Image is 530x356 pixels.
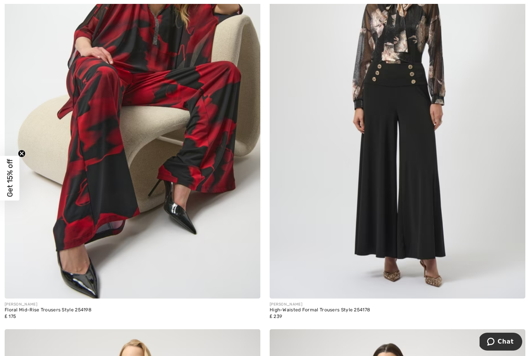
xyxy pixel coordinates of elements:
span: ₤ 175 [5,314,16,319]
div: [PERSON_NAME] [5,302,92,307]
span: ₤ 239 [270,314,282,319]
span: Get 15% off [5,159,14,197]
div: Floral Mid-Rise Trousers Style 254198 [5,307,92,313]
button: Close teaser [18,149,26,157]
div: High-Waisted Formal Trousers Style 254178 [270,307,370,313]
div: [PERSON_NAME] [270,302,370,307]
iframe: Opens a widget where you can chat to one of our agents [480,333,522,352]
